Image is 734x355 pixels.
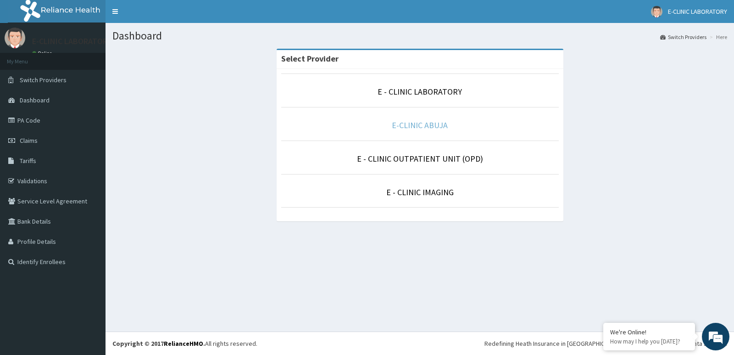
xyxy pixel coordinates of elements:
[112,339,205,348] strong: Copyright © 2017 .
[660,33,706,41] a: Switch Providers
[386,187,454,197] a: E - CLINIC IMAGING
[484,339,727,348] div: Redefining Heath Insurance in [GEOGRAPHIC_DATA] using Telemedicine and Data Science!
[378,86,462,97] a: E - CLINIC LABORATORY
[707,33,727,41] li: Here
[20,157,36,165] span: Tariffs
[281,53,339,64] strong: Select Provider
[112,30,727,42] h1: Dashboard
[668,7,727,16] span: E-CLINIC LABORATORY
[20,76,67,84] span: Switch Providers
[32,50,54,56] a: Online
[20,96,50,104] span: Dashboard
[651,6,662,17] img: User Image
[392,120,448,130] a: E-CLINIC ABUJA
[164,339,203,348] a: RelianceHMO
[610,338,688,345] p: How may I help you today?
[5,28,25,48] img: User Image
[610,328,688,336] div: We're Online!
[357,153,483,164] a: E - CLINIC OUTPATIENT UNIT (OPD)
[32,37,111,45] p: E-CLINIC LABORATORY
[106,332,734,355] footer: All rights reserved.
[20,136,38,145] span: Claims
